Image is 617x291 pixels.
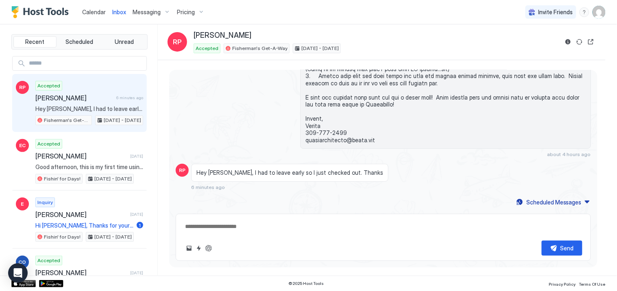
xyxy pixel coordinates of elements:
[177,9,195,16] span: Pricing
[560,244,574,252] div: Send
[35,94,113,102] span: [PERSON_NAME]
[44,117,90,124] span: Fisherman's Get-A-Way
[130,270,143,276] span: [DATE]
[130,154,143,159] span: [DATE]
[593,6,606,19] div: User profile
[549,282,576,287] span: Privacy Policy
[25,38,44,46] span: Recent
[542,241,582,256] button: Send
[232,45,288,52] span: Fisherman's Get-A-Way
[301,45,339,52] span: [DATE] - [DATE]
[35,105,143,113] span: Hey [PERSON_NAME], I had to leave early so I just checked out. Thanks
[580,7,589,17] div: menu
[44,175,81,182] span: Fishin' for Days!
[539,9,573,16] span: Invite Friends
[66,38,94,46] span: Scheduled
[39,280,63,287] a: Google Play Store
[11,34,148,50] div: tab-group
[35,269,127,277] span: [PERSON_NAME]
[184,243,194,253] button: Upload image
[11,6,72,18] a: Host Tools Logo
[21,200,24,208] span: E
[35,211,127,219] span: [PERSON_NAME]
[82,8,106,16] a: Calendar
[579,279,606,288] a: Terms Of Use
[104,117,141,124] span: [DATE] - [DATE]
[13,36,57,48] button: Recent
[11,280,36,287] a: App Store
[35,222,133,229] span: Hi [PERSON_NAME], Thanks for your inquiry about [PERSON_NAME]' for Days! 3Bd-2Ba Waterfront Home ...
[586,37,596,47] button: Open reservation
[35,163,143,171] span: Good afternoon, this is my first time using air bnb. While selecting dates it's tells me the amou...
[37,82,60,89] span: Accepted
[130,212,143,217] span: [DATE]
[26,56,146,70] input: Input Field
[19,142,26,149] span: EC
[112,9,126,15] span: Inbox
[547,151,591,157] span: about 4 hours ago
[133,9,161,16] span: Messaging
[579,282,606,287] span: Terms Of Use
[194,243,204,253] button: Quick reply
[173,37,182,47] span: RP
[8,263,28,283] div: Open Intercom Messenger
[82,9,106,15] span: Calendar
[112,8,126,16] a: Inbox
[19,258,26,266] span: CO
[58,36,101,48] button: Scheduled
[515,197,591,208] button: Scheduled Messages
[191,184,225,190] span: 6 minutes ago
[37,199,53,206] span: Inquiry
[549,279,576,288] a: Privacy Policy
[179,167,185,174] span: RP
[575,37,584,47] button: Sync reservation
[116,95,143,100] span: 6 minutes ago
[139,222,141,228] span: 1
[94,175,132,182] span: [DATE] - [DATE]
[526,198,582,206] div: Scheduled Messages
[289,281,324,286] span: © 2025 Host Tools
[204,243,214,253] button: ChatGPT Auto Reply
[37,140,60,148] span: Accepted
[44,233,81,241] span: Fishin' for Days!
[196,169,383,176] span: Hey [PERSON_NAME], I had to leave early so I just checked out. Thanks
[37,257,60,264] span: Accepted
[102,36,146,48] button: Unread
[19,84,26,91] span: RP
[194,31,251,40] span: [PERSON_NAME]
[35,152,127,160] span: [PERSON_NAME]
[115,38,134,46] span: Unread
[563,37,573,47] button: Reservation information
[196,45,218,52] span: Accepted
[94,233,132,241] span: [DATE] - [DATE]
